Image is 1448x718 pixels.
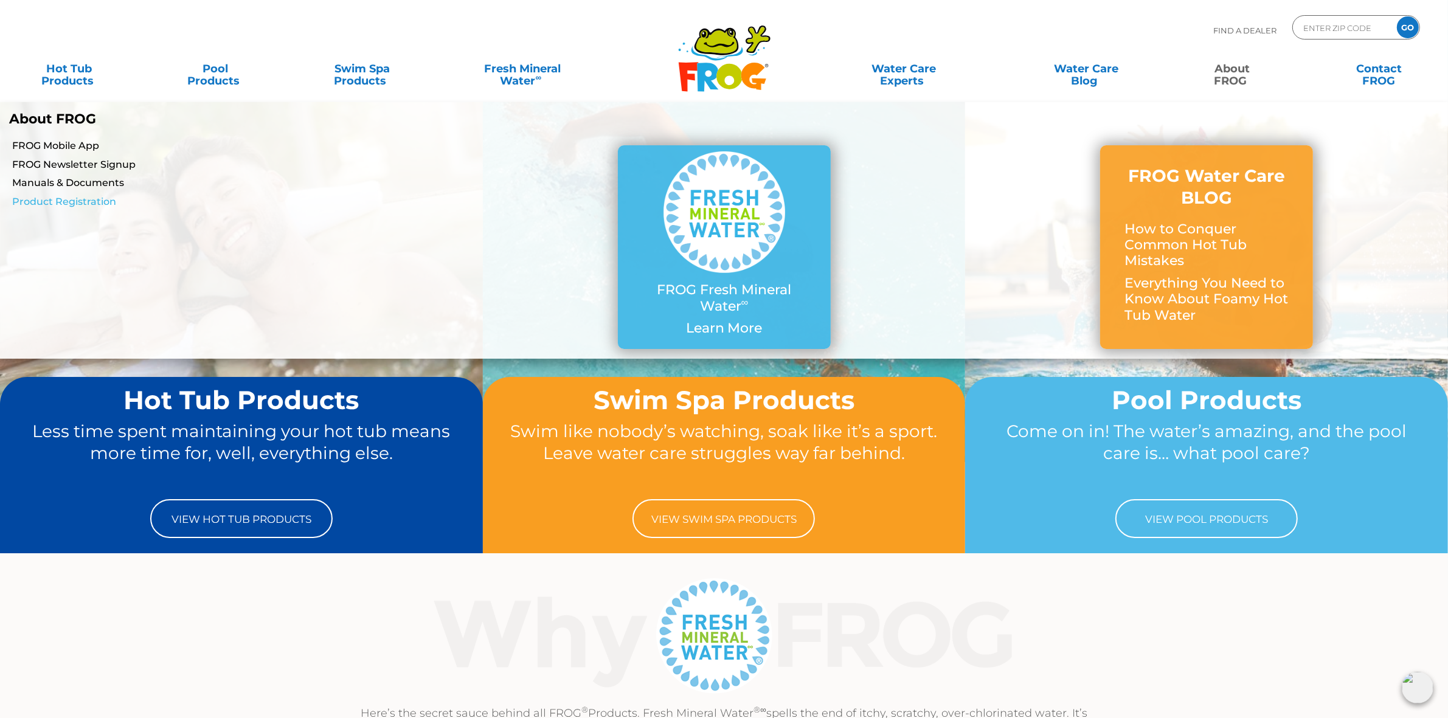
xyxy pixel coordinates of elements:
p: FROG Fresh Mineral Water [642,282,806,314]
h2: Hot Tub Products [23,386,460,414]
p: Swim like nobody’s watching, soak like it’s a sport. Leave water care struggles way far behind. [506,420,943,487]
a: Fresh MineralWater∞ [451,57,594,81]
a: AboutFROG [1176,57,1289,81]
a: FROG Fresh Mineral Water∞ Learn More [642,151,806,342]
a: ContactFROG [1322,57,1436,81]
p: How to Conquer Common Hot Tub Mistakes [1124,221,1289,269]
a: Product Registration [12,195,483,209]
a: View Hot Tub Products [150,499,333,538]
a: Water CareExperts [811,57,996,81]
a: FROG Mobile App [12,139,483,153]
sup: ∞ [536,72,542,82]
h2: Pool Products [988,386,1425,414]
h3: FROG Water Care BLOG [1124,165,1289,209]
input: Zip Code Form [1302,19,1384,36]
a: Hot TubProducts [12,57,126,81]
input: GO [1397,16,1419,38]
a: Manuals & Documents [12,176,483,190]
b: About FROG [9,111,96,127]
p: Learn More [642,320,806,336]
sup: ® [581,705,588,714]
h2: Swim Spa Products [506,386,943,414]
sup: ®∞ [753,705,766,714]
sup: ∞ [741,296,749,308]
a: Water CareBlog [1029,57,1143,81]
a: FROG Newsletter Signup [12,158,483,171]
a: PoolProducts [159,57,272,81]
img: Why Frog [410,575,1038,696]
a: View Swim Spa Products [632,499,815,538]
p: Everything You Need to Know About Foamy Hot Tub Water [1124,275,1289,323]
a: View Pool Products [1115,499,1298,538]
p: Find A Dealer [1213,15,1277,46]
a: Swim SpaProducts [305,57,419,81]
p: Come on in! The water’s amazing, and the pool care is… what pool care? [988,420,1425,487]
img: openIcon [1402,672,1433,703]
p: Less time spent maintaining your hot tub means more time for, well, everything else. [23,420,460,487]
a: FROG Water Care BLOG How to Conquer Common Hot Tub Mistakes Everything You Need to Know About Foa... [1124,165,1289,330]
